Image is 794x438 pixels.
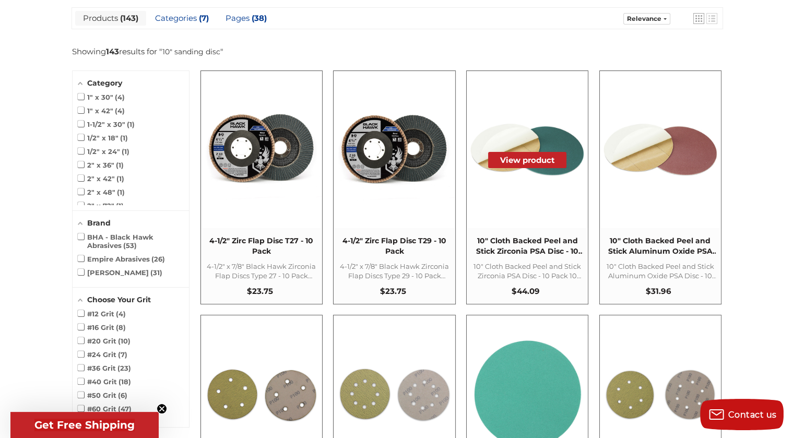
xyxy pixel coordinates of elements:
span: 47 [118,405,132,413]
div: Get Free ShippingClose teaser [10,412,159,438]
a: View Products Tab [75,11,146,26]
span: 1" x 42" [78,106,125,115]
button: Close teaser [157,404,167,414]
span: #24 Grit [78,350,128,359]
img: 4.5" Black Hawk Zirconia Flap Disc 10 Pack [334,90,454,210]
span: 10" Cloth Backed Peel and Stick Aluminum Oxide PSA Disc - 10 Pack [605,236,716,256]
span: $31.96 [646,286,671,296]
button: View product [488,152,566,168]
span: 4 [116,310,126,318]
span: 1/2" x 24" [78,147,130,156]
span: 2" x 48" [78,188,125,196]
img: Zirc Peel and Stick cloth backed PSA discs [467,90,587,210]
span: 10" Cloth Backed Peel and Stick Zirconia PSA Disc - 10 Pack 10 inch Cloth Backed Zirconia PSA Dis... [472,262,583,280]
span: 10 [118,337,131,345]
a: 10 [600,71,721,304]
span: 4 [115,93,125,101]
span: 4 [115,106,125,115]
a: 4-1/2 [201,71,322,304]
span: 18 [118,377,131,386]
img: 10 inch Aluminum Oxide PSA Sanding Disc with Cloth Backing [600,90,720,210]
a: 4-1/2 [334,71,455,304]
span: 38 [250,13,267,23]
span: Get Free Shipping [34,419,135,431]
span: $23.75 [247,286,273,296]
a: View Categories Tab [147,11,217,26]
a: 10" sanding disc [162,47,220,56]
div: Showing results for " " [72,46,223,56]
span: 1 [127,120,135,128]
span: Category [87,78,122,88]
button: Contact us [700,399,784,430]
span: 1/2" x 18" [78,134,128,142]
a: View list mode [706,13,717,24]
a: Sort options [623,13,670,25]
span: 6 [118,391,127,399]
span: 1 [120,134,128,142]
span: 4-1/2" x 7/8" Black Hawk Zirconia Flap Discs Type 29 - 10 Pack Available Grits: 40, 60, 80, 120 (... [339,262,449,280]
span: #60 Grit [78,405,132,413]
span: 53 [123,241,137,250]
span: 1 [117,188,125,196]
span: Relevance [627,15,661,22]
span: Brand [87,218,111,228]
img: Black Hawk 4-1/2" x 7/8" Flap Disc Type 27 - 10 Pack [202,90,322,210]
span: [PERSON_NAME] [78,268,163,277]
span: BHA - Black Hawk Abrasives [78,233,184,250]
span: Choose Your Grit [87,295,151,304]
span: 26 [151,255,165,263]
span: Empire Abrasives [78,255,165,263]
span: #50 Grit [78,391,128,399]
span: 1 [116,174,124,183]
span: Contact us [728,410,777,420]
span: 4-1/2" Zirc Flap Disc T29 - 10 Pack [339,236,449,256]
span: #36 Grit [78,364,132,372]
span: #20 Grit [78,337,131,345]
span: 10" Cloth Backed Peel and Stick Zirconia PSA Disc - 10 Pack [472,236,583,256]
span: 4-1/2" x 7/8" Black Hawk Zirconia Flap Discs Type 27 - 10 Pack Available Grits: 40, 60, 80, 120 (... [206,262,317,280]
span: #16 Grit [78,323,126,332]
span: 1 [122,147,129,156]
span: 1-1/2" x 30" [78,120,135,128]
span: 1" x 30" [78,93,125,101]
span: 4-1/2" Zirc Flap Disc T27 - 10 Pack [206,236,317,256]
span: 8 [116,323,126,332]
span: $23.75 [380,286,406,296]
span: 7 [197,13,209,23]
b: 143 [106,46,119,56]
a: View Pages Tab [218,11,275,26]
span: #40 Grit [78,377,132,386]
span: 2" x 42" [78,174,125,183]
span: 143 [118,13,138,23]
span: 31 [150,268,162,277]
span: $44.09 [512,286,540,296]
a: 10 [467,71,588,304]
span: 23 [117,364,131,372]
span: 1 [116,202,124,210]
span: 7 [118,350,127,359]
span: 1 [116,161,124,169]
span: 10" Cloth Backed Peel and Stick Aluminum Oxide PSA Disc - 10 Pack 10 inch Cloth Backed PSA Discs ... [605,262,716,280]
span: #12 Grit [78,310,126,318]
span: 2" x 36" [78,161,124,169]
a: View grid mode [693,13,704,24]
span: 2" x 72" [78,202,124,210]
